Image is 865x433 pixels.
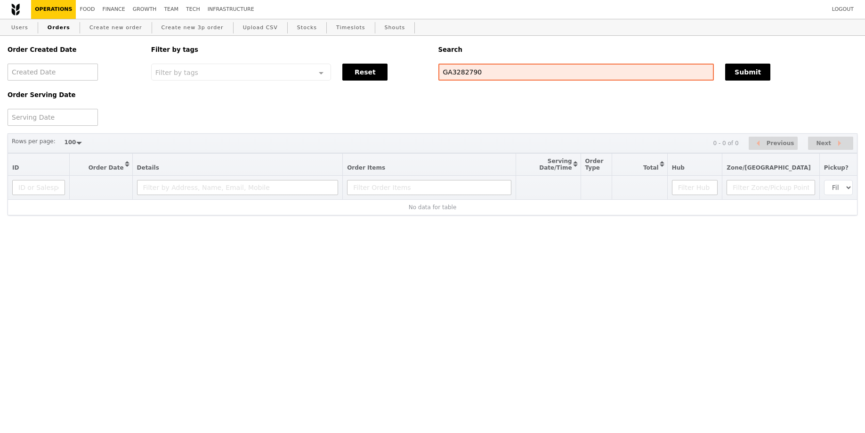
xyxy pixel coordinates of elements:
[12,180,65,195] input: ID or Salesperson name
[438,46,858,53] h5: Search
[151,46,427,53] h5: Filter by tags
[137,180,339,195] input: Filter by Address, Name, Email, Mobile
[767,138,794,149] span: Previous
[725,64,770,81] button: Submit
[8,46,140,53] h5: Order Created Date
[808,137,853,150] button: Next
[816,138,831,149] span: Next
[713,140,738,147] div: 0 - 0 of 0
[332,19,369,36] a: Timeslots
[672,180,718,195] input: Filter Hub
[749,137,798,150] button: Previous
[672,164,685,171] span: Hub
[347,180,511,195] input: Filter Order Items
[12,204,853,211] div: No data for table
[11,3,20,16] img: Grain logo
[585,158,604,171] span: Order Type
[8,91,140,98] h5: Order Serving Date
[347,164,385,171] span: Order Items
[727,164,811,171] span: Zone/[GEOGRAPHIC_DATA]
[8,19,32,36] a: Users
[12,137,56,146] label: Rows per page:
[44,19,74,36] a: Orders
[381,19,409,36] a: Shouts
[342,64,388,81] button: Reset
[155,68,198,76] span: Filter by tags
[12,164,19,171] span: ID
[438,64,714,81] input: Search any field
[8,109,98,126] input: Serving Date
[239,19,282,36] a: Upload CSV
[824,164,849,171] span: Pickup?
[293,19,321,36] a: Stocks
[137,164,159,171] span: Details
[158,19,227,36] a: Create new 3p order
[86,19,146,36] a: Create new order
[8,64,98,81] input: Created Date
[727,180,815,195] input: Filter Zone/Pickup Point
